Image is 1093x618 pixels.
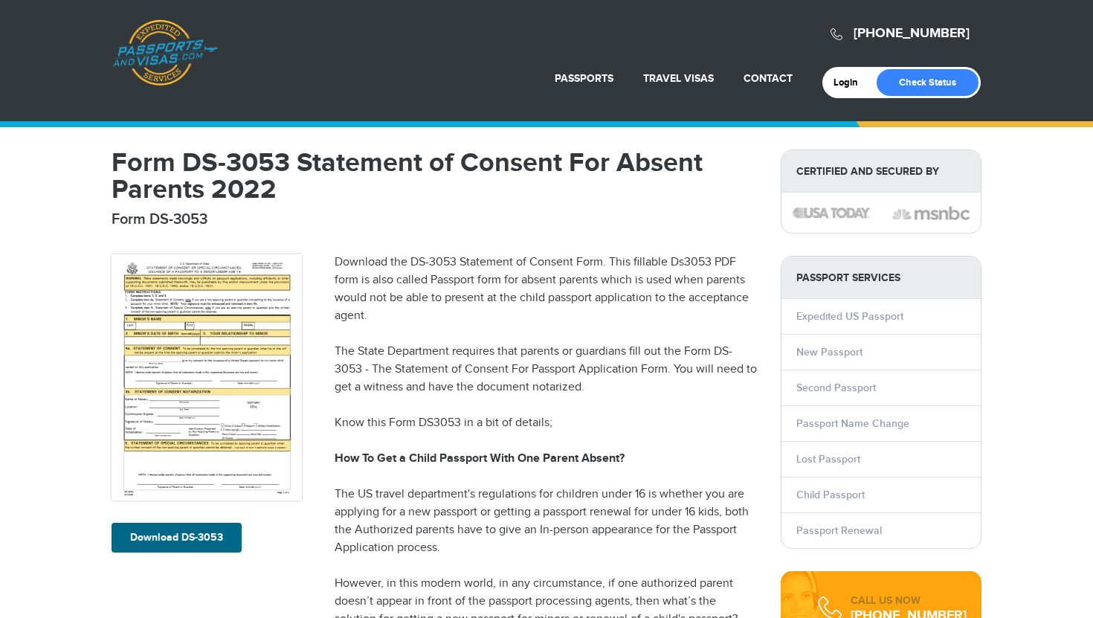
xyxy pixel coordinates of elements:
a: Contact [744,72,793,85]
a: Check Status [877,69,978,96]
img: image description [793,207,870,218]
h1: Form DS-3053 Statement of Consent For Absent Parents 2022 [112,149,758,203]
img: image description [892,205,970,222]
a: Second Passport [796,382,876,394]
a: Travel Visas [643,72,714,85]
a: Passports & [DOMAIN_NAME] [112,19,218,86]
h2: Form DS-3053 [112,210,758,228]
div: CALL US NOW [851,593,967,608]
a: Download DS-3053 [112,523,242,553]
a: New Passport [796,346,863,358]
a: [PHONE_NUMBER] [854,25,970,42]
p: The State Department requires that parents or guardians fill out the Form DS-3053 - The Statement... [335,343,758,396]
a: Passport Renewal [796,524,882,537]
p: Download the DS-3053 Statement of Consent Form. This fillable Ds3053 PDF form is also called Pass... [335,254,758,325]
strong: How To Get a Child Passport With One Parent Absent? [335,451,625,466]
a: Child Passport [796,489,865,501]
img: DS-3053 [112,254,302,500]
a: Passport Name Change [796,417,909,430]
a: Passports [555,72,613,85]
a: Expedited US Passport [796,310,903,323]
strong: Certified and Secured by [781,150,981,193]
a: Lost Passport [796,453,860,466]
strong: PASSPORT SERVICES [781,257,981,299]
p: The US travel department's regulations for children under 16 is whether you are applying for a ne... [335,486,758,557]
a: Login [834,77,868,88]
p: Know this Form DS3053 in a bit of details; [335,414,758,432]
